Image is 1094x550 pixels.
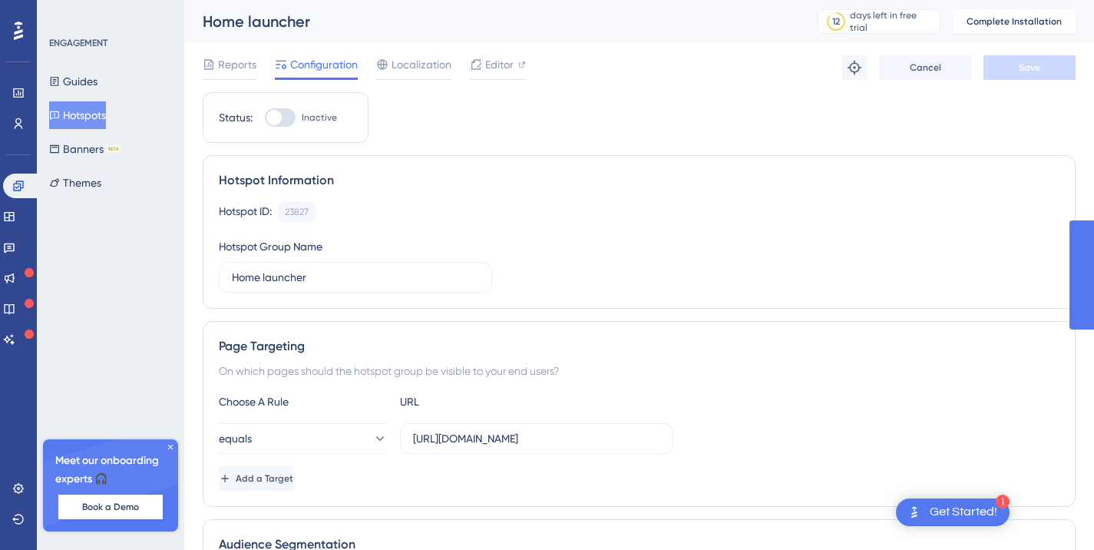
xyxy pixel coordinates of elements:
div: Open Get Started! checklist, remaining modules: 1 [896,499,1010,526]
span: Meet our onboarding experts 🎧 [55,452,166,489]
div: 1 [996,495,1010,509]
button: Themes [49,169,101,197]
button: Book a Demo [58,495,163,519]
span: Configuration [290,55,358,74]
div: 23827 [285,206,309,218]
button: equals [219,423,388,454]
div: On which pages should the hotspot group be visible to your end users? [219,362,1059,380]
img: launcher-image-alternative-text [905,503,924,522]
div: Status: [219,108,253,127]
div: URL [400,393,569,411]
button: Hotspots [49,101,106,129]
button: BannersBETA [49,135,121,163]
div: Hotspot Information [219,171,1059,190]
span: Complete Installation [967,15,1062,28]
div: BETA [107,145,121,153]
input: yourwebsite.com/path [413,430,660,447]
button: Save [983,55,1076,80]
span: Add a Target [236,472,293,485]
button: Guides [49,68,98,95]
iframe: UserGuiding AI Assistant Launcher [1030,489,1076,535]
div: ENGAGEMENT [49,37,107,49]
div: 12 [832,15,840,28]
span: Save [1019,61,1040,74]
div: Choose A Rule [219,393,388,411]
span: Localization [392,55,451,74]
span: Book a Demo [82,501,139,513]
span: Reports [218,55,256,74]
div: Get Started! [930,504,997,521]
span: Editor [485,55,514,74]
input: Type your Hotspot Group Name here [232,269,479,286]
span: equals [219,429,252,448]
div: days left in free trial [850,9,935,34]
button: Cancel [879,55,971,80]
span: Cancel [910,61,941,74]
button: Complete Installation [953,9,1076,34]
div: Hotspot Group Name [219,237,322,256]
div: Page Targeting [219,337,1059,356]
span: Inactive [302,111,337,124]
div: Hotspot ID: [219,202,272,222]
button: Add a Target [219,466,293,491]
div: Home launcher [203,11,779,32]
